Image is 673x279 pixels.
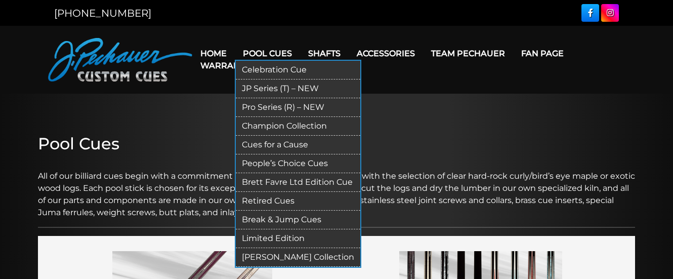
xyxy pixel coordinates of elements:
[236,117,360,136] a: Champion Collection
[236,248,360,267] a: [PERSON_NAME] Collection
[349,41,423,66] a: Accessories
[258,53,296,78] a: Cart
[236,61,360,79] a: Celebration Cue
[192,41,235,66] a: Home
[513,41,572,66] a: Fan Page
[236,79,360,98] a: JP Series (T) – NEW
[236,211,360,229] a: Break & Jump Cues
[235,41,300,66] a: Pool Cues
[54,7,151,19] a: [PHONE_NUMBER]
[236,154,360,173] a: People’s Choice Cues
[236,98,360,117] a: Pro Series (R) – NEW
[236,173,360,192] a: Brett Favre Ltd Edition Cue
[192,53,258,78] a: Warranty
[48,38,192,82] img: Pechauer Custom Cues
[38,134,635,153] h2: Pool Cues
[423,41,513,66] a: Team Pechauer
[236,229,360,248] a: Limited Edition
[38,158,635,219] p: All of our billiard cues begin with a commitment to total quality control, starting with the sele...
[236,192,360,211] a: Retired Cues
[236,136,360,154] a: Cues for a Cause
[300,41,349,66] a: Shafts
